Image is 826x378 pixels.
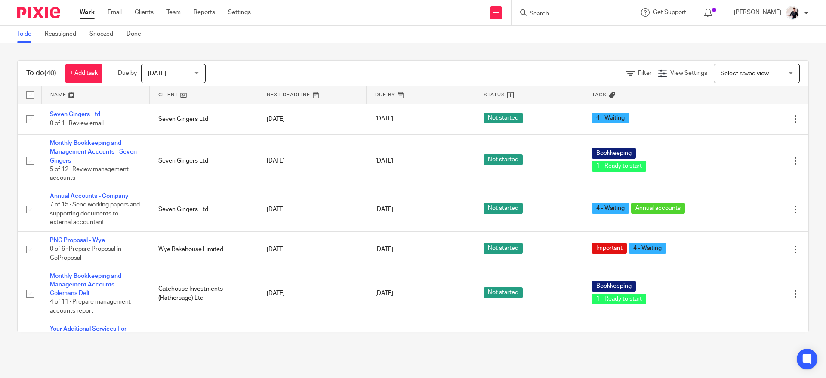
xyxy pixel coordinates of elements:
span: [DATE] [375,206,393,212]
span: [DATE] [148,71,166,77]
a: Reports [194,8,215,17]
a: Email [108,8,122,17]
p: [PERSON_NAME] [734,8,781,17]
a: Work [80,8,95,17]
span: Annual accounts [631,203,685,214]
span: Filter [638,70,652,76]
span: Tags [592,92,607,97]
a: Monthly Bookkeeping and Management Accounts - Seven Gingers [50,140,137,164]
span: Bookkeeping [592,148,636,159]
span: Bookkeeping [592,281,636,292]
span: View Settings [670,70,707,76]
span: 1 - Ready to start [592,161,646,172]
span: 4 - Waiting [629,243,666,254]
span: [DATE] [375,158,393,164]
span: 5 of 12 · Review management accounts [50,166,129,181]
span: 4 - Waiting [592,203,629,214]
a: Snoozed [89,26,120,43]
td: Wye Bakehouse Limited [150,232,258,267]
span: Get Support [653,9,686,15]
td: Seven Gingers Ltd [150,134,258,187]
a: Annual Accounts - Company [50,193,129,199]
td: [DATE] [258,134,367,187]
a: PNC Proposal - Wye [50,237,105,243]
span: 1 - Ready to start [592,294,646,304]
h1: To do [26,69,56,78]
a: Settings [228,8,251,17]
input: Search [529,10,606,18]
a: Your Additional Services For Gatehouse Investments (Hathersage) Ltd [50,326,126,350]
a: Done [126,26,148,43]
a: Reassigned [45,26,83,43]
span: Not started [484,287,523,298]
img: AV307615.jpg [786,6,799,20]
td: Gatehouse Investments (Hathersage) Ltd [150,267,258,320]
span: Not started [484,243,523,254]
img: Pixie [17,7,60,18]
td: [DATE] [258,187,367,232]
a: Seven Gingers Ltd [50,111,100,117]
td: [DATE] [258,104,367,134]
span: [DATE] [375,291,393,297]
td: Seven Gingers Ltd [150,187,258,232]
span: 0 of 6 · Prepare Proposal in GoProposal [50,246,121,261]
span: 4 of 11 · Prepare management accounts report [50,299,131,314]
span: Select saved view [721,71,769,77]
span: Not started [484,154,523,165]
td: [DATE] [258,320,367,364]
p: Due by [118,69,137,77]
span: Not started [484,113,523,123]
span: [DATE] [375,246,393,252]
span: Important [592,243,627,254]
a: + Add task [65,64,102,83]
span: 4 - Waiting [592,113,629,123]
span: 0 of 1 · Review email [50,120,104,126]
td: [DATE] [258,267,367,320]
span: Not started [484,203,523,214]
span: [DATE] [375,116,393,122]
td: Gatehouse Investments (Hathersage) Ltd [150,320,258,364]
a: Monthly Bookkeeping and Management Accounts - Colemans Deli [50,273,121,297]
span: (40) [44,70,56,77]
a: Clients [135,8,154,17]
td: Seven Gingers Ltd [150,104,258,134]
span: 7 of 15 · Send working papers and supporting documents to external accountant [50,202,140,226]
td: [DATE] [258,232,367,267]
a: To do [17,26,38,43]
a: Team [166,8,181,17]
